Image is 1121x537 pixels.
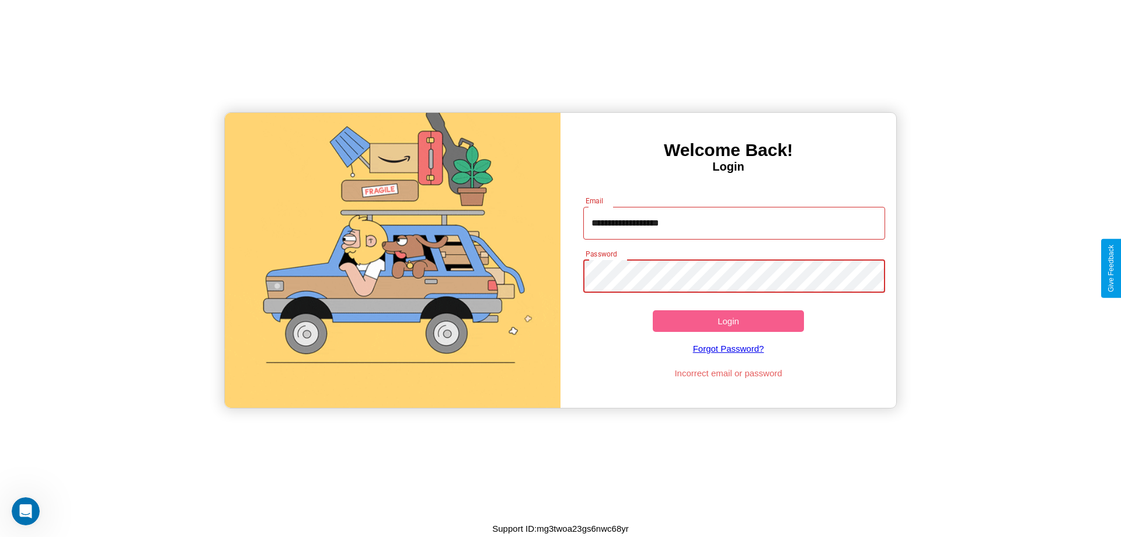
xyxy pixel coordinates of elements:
iframe: Intercom live chat [12,497,40,525]
p: Support ID: mg3twoa23gs6nwc68yr [492,521,628,536]
h4: Login [560,160,896,174]
button: Login [653,310,804,332]
p: Incorrect email or password [577,365,880,381]
label: Email [586,196,604,206]
label: Password [586,249,617,259]
a: Forgot Password? [577,332,880,365]
h3: Welcome Back! [560,140,896,160]
div: Give Feedback [1107,245,1115,292]
img: gif [225,113,560,408]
